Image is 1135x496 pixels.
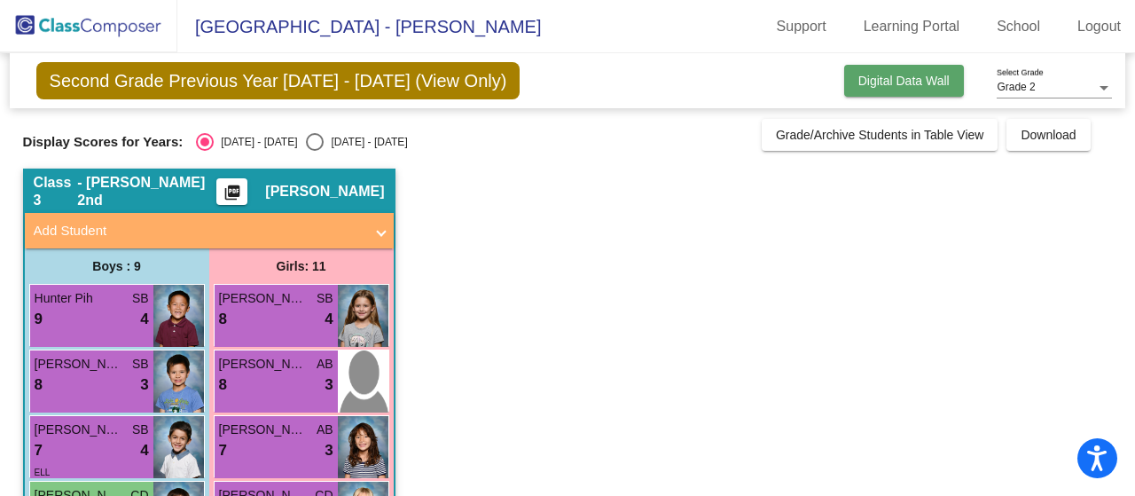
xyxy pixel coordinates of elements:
span: 8 [219,308,227,331]
a: School [982,12,1054,41]
mat-radio-group: Select an option [196,133,407,151]
span: SB [132,355,149,374]
span: 3 [325,439,333,462]
div: [DATE] - [DATE] [214,134,297,150]
span: 8 [219,374,227,397]
a: Learning Portal [849,12,975,41]
button: Grade/Archive Students in Table View [762,119,998,151]
span: 4 [140,439,148,462]
span: 3 [325,374,333,397]
mat-icon: picture_as_pdf [222,184,243,209]
span: SB [132,421,149,439]
button: Print Students Details [216,178,247,205]
span: 3 [140,374,148,397]
span: [PERSON_NAME] [35,421,123,439]
span: Grade 2 [997,81,1035,93]
button: Digital Data Wall [844,65,964,97]
span: Digital Data Wall [858,74,950,88]
span: Grade/Archive Students in Table View [776,128,984,142]
span: Display Scores for Years: [23,134,184,150]
span: [GEOGRAPHIC_DATA] - [PERSON_NAME] [177,12,541,41]
button: Download [1006,119,1090,151]
span: SB [317,289,333,308]
span: [PERSON_NAME] [265,183,384,201]
span: Download [1021,128,1076,142]
mat-panel-title: Add Student [34,221,364,241]
span: 7 [219,439,227,462]
span: SB [132,289,149,308]
span: 9 [35,308,43,331]
span: [PERSON_NAME] [219,289,308,308]
span: AB [317,355,333,374]
span: 7 [35,439,43,462]
span: [PERSON_NAME]-Good [219,355,308,374]
span: ELL [35,468,51,477]
span: - [PERSON_NAME] 2nd [77,174,216,209]
span: [PERSON_NAME] [35,355,123,374]
div: Boys : 9 [25,248,209,284]
span: Second Grade Previous Year [DATE] - [DATE] (View Only) [36,62,521,99]
span: [PERSON_NAME] [219,421,308,439]
div: Girls: 11 [209,248,394,284]
mat-expansion-panel-header: Add Student [25,213,394,248]
span: Hunter Pih [35,289,123,308]
span: 8 [35,374,43,397]
span: 4 [140,308,148,331]
span: Class 3 [34,174,78,209]
a: Logout [1063,12,1135,41]
div: [DATE] - [DATE] [324,134,407,150]
a: Support [763,12,841,41]
span: 4 [325,308,333,331]
span: AB [317,421,333,439]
